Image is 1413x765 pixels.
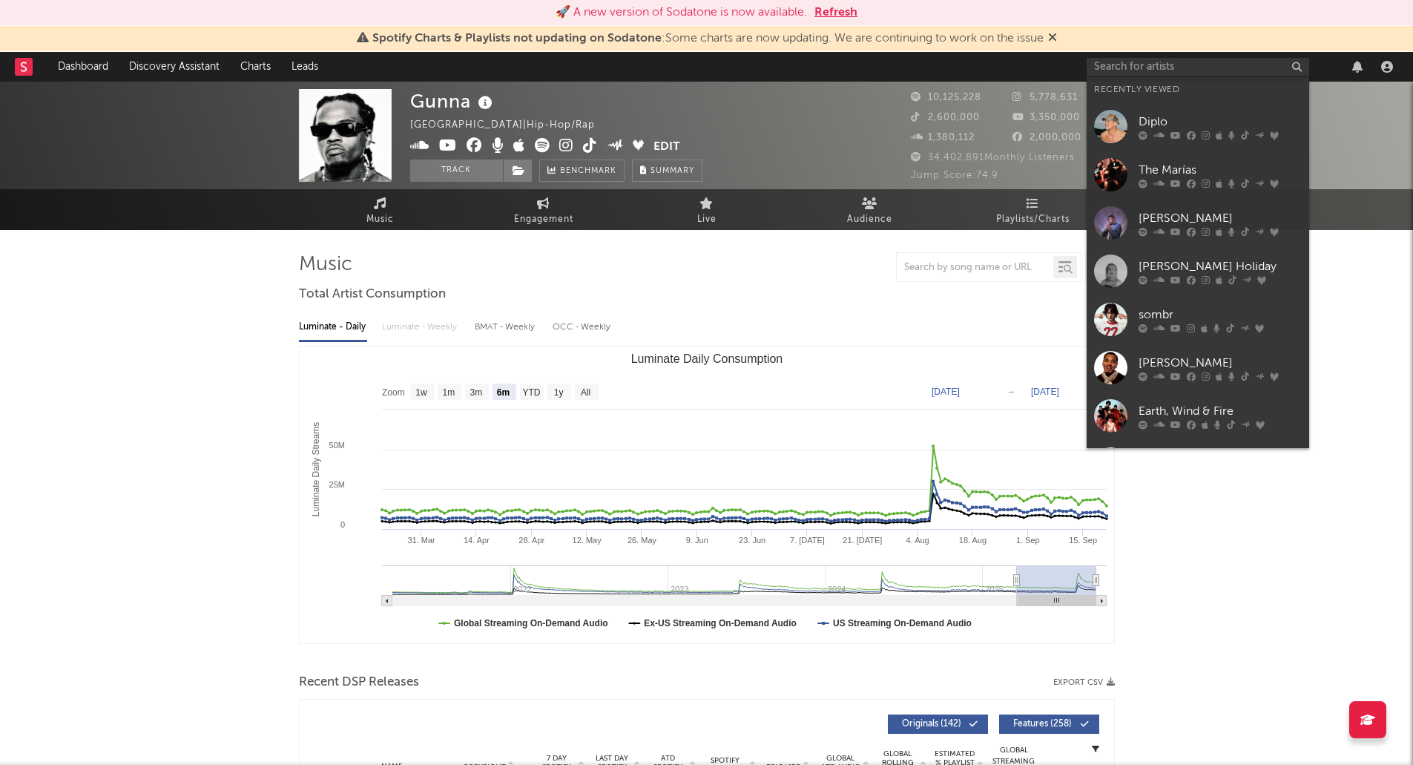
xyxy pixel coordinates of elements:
[1087,151,1309,199] a: The Marías
[911,93,981,102] span: 10,125,228
[119,52,230,82] a: Discovery Assistant
[1094,81,1302,99] div: Recently Viewed
[1069,536,1097,545] text: 15. Sep
[329,441,344,450] text: 50M
[906,536,929,545] text: 4. Aug
[496,387,509,398] text: 6m
[1087,247,1309,295] a: [PERSON_NAME] Holiday
[1139,402,1302,420] div: Earth, Wind & Fire
[1139,257,1302,275] div: [PERSON_NAME] Holiday
[407,536,435,545] text: 31. Mar
[911,133,975,142] span: 1,380,112
[539,160,625,182] a: Benchmark
[415,387,427,398] text: 1w
[1087,392,1309,440] a: Earth, Wind & Fire
[1015,536,1039,545] text: 1. Sep
[644,618,797,628] text: Ex-US Streaming On-Demand Audio
[410,89,496,114] div: Gunna
[514,211,573,229] span: Engagement
[1007,387,1015,397] text: →
[650,167,694,175] span: Summary
[366,211,394,229] span: Music
[580,387,590,398] text: All
[790,536,825,545] text: 7. [DATE]
[299,286,446,303] span: Total Artist Consumption
[382,387,405,398] text: Zoom
[464,536,490,545] text: 14. Apr
[1087,440,1309,488] a: [DOMAIN_NAME]
[1139,354,1302,372] div: [PERSON_NAME]
[47,52,119,82] a: Dashboard
[410,160,503,182] button: Track
[1012,93,1078,102] span: 5,778,631
[632,160,702,182] button: Summary
[996,211,1070,229] span: Playlists/Charts
[1087,199,1309,247] a: [PERSON_NAME]
[281,52,329,82] a: Leads
[739,536,765,545] text: 23. Jun
[911,113,980,122] span: 2,600,000
[372,33,662,45] span: Spotify Charts & Playlists not updating on Sodatone
[299,674,419,692] span: Recent DSP Releases
[847,211,892,229] span: Audience
[442,387,455,398] text: 1m
[1139,161,1302,179] div: The Marías
[470,387,482,398] text: 3m
[340,520,344,529] text: 0
[1087,344,1309,392] a: [PERSON_NAME]
[833,618,972,628] text: US Streaming On-Demand Audio
[911,153,1075,162] span: 34,402,891 Monthly Listeners
[553,387,563,398] text: 1y
[1087,295,1309,344] a: sombr
[788,189,952,230] a: Audience
[329,480,344,489] text: 25M
[1031,387,1059,397] text: [DATE]
[814,4,857,22] button: Refresh
[556,4,807,22] div: 🚀 A new version of Sodatone is now available.
[560,162,616,180] span: Benchmark
[897,262,1053,274] input: Search by song name or URL
[843,536,882,545] text: 21. [DATE]
[1012,133,1081,142] span: 2,000,000
[372,33,1044,45] span: : Some charts are now updating. We are continuing to work on the issue
[454,618,608,628] text: Global Streaming On-Demand Audio
[685,536,708,545] text: 9. Jun
[1139,306,1302,324] div: sombr
[1053,678,1115,687] button: Export CSV
[958,536,986,545] text: 18. Aug
[1139,209,1302,227] div: [PERSON_NAME]
[630,352,783,365] text: Luminate Daily Consumption
[932,387,960,397] text: [DATE]
[310,422,320,516] text: Luminate Daily Streams
[1048,33,1057,45] span: Dismiss
[475,315,538,340] div: BMAT - Weekly
[697,211,717,229] span: Live
[462,189,625,230] a: Engagement
[897,720,966,729] span: Originals ( 142 )
[1139,113,1302,131] div: Diplo
[230,52,281,82] a: Charts
[625,189,788,230] a: Live
[410,116,612,134] div: [GEOGRAPHIC_DATA] | Hip-Hop/Rap
[911,171,998,180] span: Jump Score: 74.9
[888,715,988,734] button: Originals(142)
[518,536,544,545] text: 28. Apr
[952,189,1115,230] a: Playlists/Charts
[1087,58,1309,76] input: Search for artists
[553,315,612,340] div: OCC - Weekly
[999,715,1099,734] button: Features(258)
[1012,113,1080,122] span: 3,350,000
[522,387,540,398] text: YTD
[1087,102,1309,151] a: Diplo
[572,536,602,545] text: 12. May
[299,315,367,340] div: Luminate - Daily
[1009,720,1077,729] span: Features ( 258 )
[627,536,656,545] text: 26. May
[653,138,680,157] button: Edit
[300,347,1114,643] svg: Luminate Daily Consumption
[299,189,462,230] a: Music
